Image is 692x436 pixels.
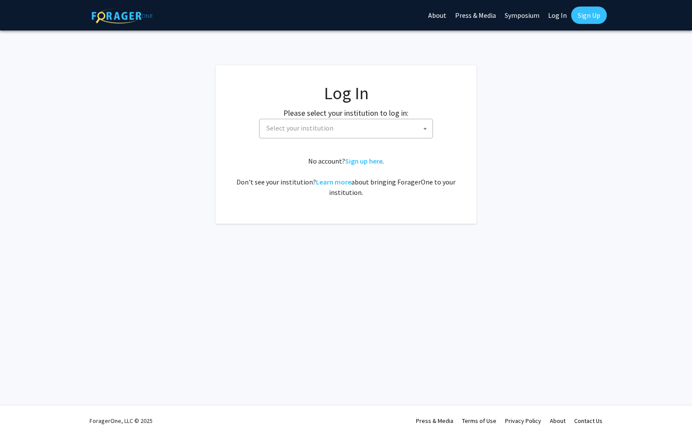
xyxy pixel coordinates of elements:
[92,8,153,23] img: ForagerOne Logo
[266,124,333,132] span: Select your institution
[655,397,685,429] iframe: Chat
[316,178,351,186] a: Learn more about bringing ForagerOne to your institution
[259,119,433,138] span: Select your institution
[462,417,496,425] a: Terms of Use
[233,83,459,104] h1: Log In
[416,417,453,425] a: Press & Media
[574,417,602,425] a: Contact Us
[550,417,566,425] a: About
[505,417,541,425] a: Privacy Policy
[283,107,409,119] label: Please select your institution to log in:
[571,7,607,24] a: Sign Up
[233,156,459,198] div: No account? . Don't see your institution? about bringing ForagerOne to your institution.
[90,406,153,436] div: ForagerOne, LLC © 2025
[345,157,383,165] a: Sign up here
[263,119,432,137] span: Select your institution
